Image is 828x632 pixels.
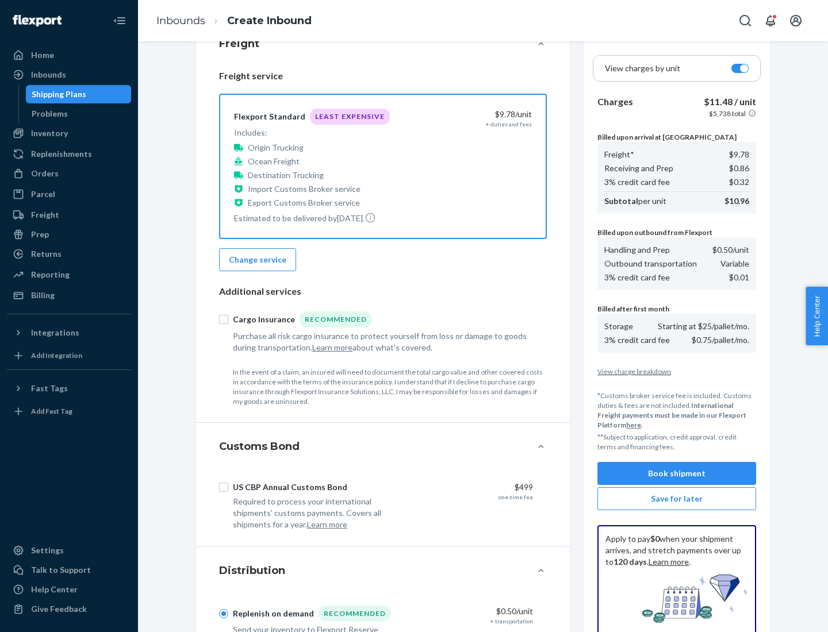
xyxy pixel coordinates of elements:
[13,15,62,26] img: Flexport logo
[31,248,62,260] div: Returns
[156,14,205,27] a: Inbounds
[7,145,131,163] a: Replenishments
[486,120,532,128] div: + duties and fees
[806,287,828,345] button: Help Center
[31,209,59,221] div: Freight
[233,314,295,325] div: Cargo Insurance
[248,142,304,153] p: Origin Trucking
[31,269,70,280] div: Reporting
[31,128,68,139] div: Inventory
[7,164,131,183] a: Orders
[597,487,756,510] button: Save for later
[219,483,228,492] input: US CBP Annual Customs Bond
[597,462,756,485] button: Book shipment
[604,149,634,160] p: Freight*
[300,311,372,327] div: Recommended
[729,176,749,188] p: $0.32
[499,493,533,501] div: one-time fee
[31,148,92,160] div: Replenishments
[413,606,533,617] div: $0.50 /unit
[7,65,131,84] a: Inbounds
[7,124,131,142] a: Inventory
[31,69,66,80] div: Inbounds
[650,534,660,544] b: $0
[31,229,49,240] div: Prep
[31,584,78,595] div: Help Center
[605,533,748,568] p: Apply to pay when your shipment arrives, and stretch payments over up to . .
[219,439,300,454] h4: Customs Bond
[219,285,547,298] p: Additional services
[219,315,228,324] input: Cargo InsuranceRecommended
[729,149,749,160] p: $9.78
[729,272,749,283] p: $0.01
[597,391,756,430] p: *Customs broker service fee is included. Customs duties & fees are not included.
[7,286,131,305] a: Billing
[709,109,746,118] p: $5,738 total
[604,163,673,174] p: Receiving and Prep
[759,9,782,32] button: Open notifications
[234,127,390,138] p: Includes:
[31,406,72,416] div: Add Fast Tag
[614,557,647,567] b: 120 days
[604,334,670,346] p: 3% credit card fee
[7,206,131,224] a: Freight
[234,212,390,224] p: Estimated to be delivered by [DATE] .
[412,109,532,120] div: $9.78 /unit
[7,323,131,342] button: Integrations
[604,244,670,256] p: Handling and Prep
[319,606,391,621] div: Recommended
[7,46,131,64] a: Home
[7,541,131,560] a: Settings
[597,132,756,142] p: Billed upon arrival at [GEOGRAPHIC_DATA]
[604,176,670,188] p: 3% credit card fee
[26,105,132,123] a: Problems
[31,327,79,338] div: Integrations
[649,557,689,567] a: Learn more
[784,9,807,32] button: Open account menu
[31,383,68,394] div: Fast Tags
[219,563,285,578] h4: Distribution
[720,258,749,269] p: Variable
[108,9,131,32] button: Close Navigation
[26,85,132,103] a: Shipping Plans
[724,195,749,207] p: $10.96
[31,290,55,301] div: Billing
[147,4,321,38] ol: breadcrumbs
[597,367,756,376] button: View charge breakdown
[7,379,131,398] button: Fast Tags
[7,185,131,203] a: Parcel
[31,188,55,200] div: Parcel
[7,265,131,284] a: Reporting
[604,321,633,332] p: Storage
[604,272,670,283] p: 3% credit card fee
[658,321,749,332] p: Starting at $25/pallet/mo.
[312,342,352,353] button: Learn more
[597,228,756,237] p: Billed upon outbound from Flexport
[604,196,638,206] b: Subtotal
[7,245,131,263] a: Returns
[734,9,757,32] button: Open Search Box
[605,63,680,74] p: View charges by unit
[310,109,390,124] div: Least Expensive
[234,111,305,122] div: Flexport Standard
[413,481,533,493] div: $499
[219,609,228,618] input: Replenish on demandRecommended
[31,545,64,556] div: Settings
[597,432,756,452] p: **Subject to application, credit approval, credit terms and financing fees.
[233,367,547,407] p: In the event of a claim, an insured will need to document the total cargo value and other covered...
[227,14,312,27] a: Create Inbound
[704,95,756,109] p: $11.48 / unit
[7,225,131,244] a: Prep
[248,169,324,181] p: Destination Trucking
[597,304,756,314] p: Billed after first month
[32,108,68,120] div: Problems
[32,88,86,100] div: Shipping Plans
[692,334,749,346] p: $0.75/pallet/mo.
[233,496,404,530] div: Required to process your international shipments' customs payments. Covers all shipments for a year.
[604,258,697,269] p: Outbound transportation
[597,96,633,107] b: Charges
[233,608,314,619] div: Replenish on demand
[219,70,547,83] p: Freight service
[31,168,59,179] div: Orders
